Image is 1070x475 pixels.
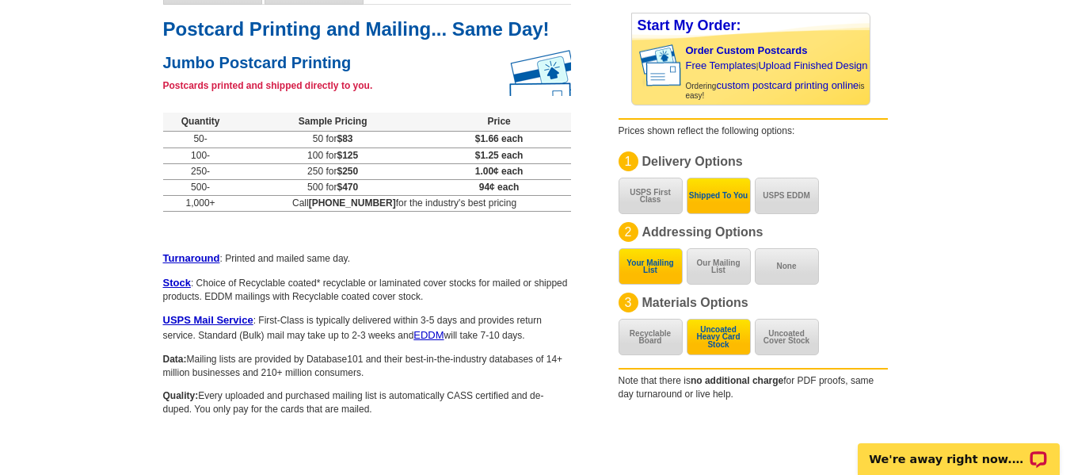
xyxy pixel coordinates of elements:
[238,132,428,147] td: 50 for
[428,113,571,132] th: Price
[163,179,238,195] td: 500-
[687,178,751,214] button: Shipped To You
[479,182,520,193] span: 94¢ each
[163,251,571,266] p: : Printed and mailed same day.
[309,197,396,209] b: [PHONE_NUMBER]
[619,222,638,242] div: 2
[163,389,571,416] p: Every uploaded and purchased mailing list is automatically CASS certified and de-duped. You only ...
[163,132,238,147] td: 50-
[691,375,783,386] b: no additional charge
[337,133,352,144] span: $83
[619,178,683,214] button: USPS First Class
[642,296,748,309] span: Materials Options
[163,314,253,326] a: USPS Mail Service
[163,21,571,37] h1: Postcard Printing and Mailing... Same Day!
[238,195,571,211] td: Call for the industry's best pricing
[163,390,199,401] b: Quality:
[337,150,358,161] span: $125
[238,113,428,132] th: Sample Pricing
[632,13,870,40] div: Start My Order:
[475,166,524,177] span: 1.00¢ each
[686,44,808,56] a: Order Custom Postcards
[619,125,795,136] span: Prices shown reflect the following options:
[413,329,444,341] a: EDDM
[163,195,238,211] td: 1,000+
[619,151,638,171] div: 1
[337,182,358,193] span: $470
[755,319,819,355] button: Uncoated Cover Stock
[642,225,763,239] span: Addressing Options
[163,354,187,365] b: Data:
[163,313,571,343] p: : First-Class is typically delivered within 3-5 days and provides return service. Standard (Bulk)...
[619,293,638,312] div: 3
[642,155,743,168] span: Delivery Options
[238,163,428,179] td: 250 for
[758,59,867,71] a: Upload Finished Design
[475,133,524,144] span: $1.66 each
[238,147,428,163] td: 100 for
[716,79,859,91] a: custom postcard printing online
[619,368,888,401] div: Note that there is for PDF proofs, same day turnaround or live help.
[686,62,868,100] span: | Ordering is easy!
[163,276,571,305] p: : Choice of Recyclable coated* recyclable or laminated cover stocks for mailed or shipped product...
[687,248,751,285] button: Our Mailing List
[475,150,524,161] span: $1.25 each
[163,277,191,289] a: Stock
[163,50,571,71] h2: Jumbo Postcard Printing
[686,59,756,71] a: Free Templates
[163,252,220,264] a: Turnaround
[619,319,683,355] button: Recyclable Board
[636,40,692,92] img: post card showing stamp and address area
[337,166,358,177] span: $250
[755,248,819,285] button: None
[238,179,428,195] td: 500 for
[163,163,238,179] td: 250-
[687,319,751,355] button: Uncoated Heavy Card Stock
[163,353,571,380] p: Mailing lists are provided by Database101 and their best-in-the-industry databases of 14+ million...
[755,178,819,214] button: USPS EDDM
[619,248,683,285] button: Your Mailing List
[163,113,238,132] th: Quantity
[632,40,645,92] img: background image for postcard
[847,425,1070,475] iframe: LiveChat chat widget
[163,147,238,163] td: 100-
[163,80,373,91] strong: Postcards printed and shipped directly to you.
